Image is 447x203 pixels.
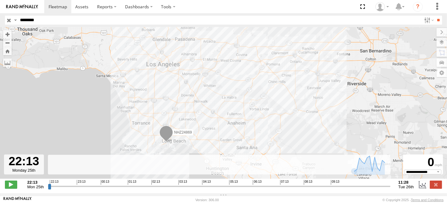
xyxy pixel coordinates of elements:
i: ? [413,2,423,12]
div: 0 [404,155,442,170]
div: Version: 306.00 [195,198,219,202]
span: Tue 26th Aug 2025 [398,185,414,189]
span: 03:13 [178,180,187,185]
button: Zoom Home [3,47,12,55]
span: 06:13 [253,180,261,185]
span: 09:13 [331,180,339,185]
span: 01:13 [128,180,136,185]
strong: 11:28 [398,180,414,185]
span: 08:13 [304,180,312,185]
span: 07:13 [280,180,289,185]
span: 00:13 [101,180,109,185]
label: Close [430,181,442,189]
a: Terms and Conditions [411,198,444,202]
span: 22:13 [50,180,58,185]
a: Visit our Website [3,197,32,203]
div: © Copyright 2025 - [382,198,444,202]
button: Zoom out [3,38,12,47]
label: Search Filter Options [422,16,435,25]
span: NHZ24869 [174,130,192,135]
div: Zulema McIntosch [373,2,391,11]
span: 05:13 [229,180,238,185]
label: Search Query [13,16,18,25]
label: Measure [3,58,12,67]
label: Play/Stop [5,181,17,189]
button: Zoom in [3,30,12,38]
img: rand-logo.svg [6,5,38,9]
label: Map Settings [437,68,447,77]
span: 02:13 [151,180,160,185]
span: 04:13 [202,180,211,185]
strong: 22:13 [27,180,44,185]
span: 23:13 [77,180,85,185]
span: Mon 25th Aug 2025 [27,185,44,189]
